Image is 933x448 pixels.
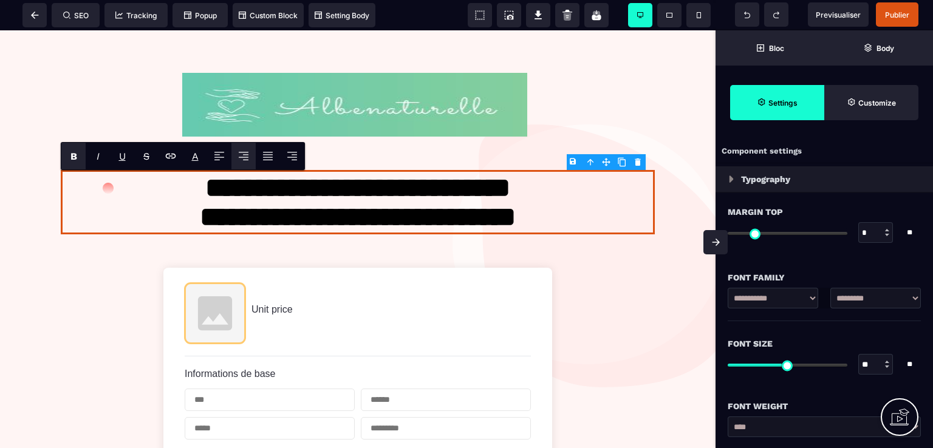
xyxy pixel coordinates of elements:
[315,11,369,20] span: Setting Body
[63,11,89,20] span: SEO
[61,143,86,169] span: Bold
[134,143,159,169] span: Strike-through
[728,336,773,351] span: Font Size
[256,143,280,169] span: Align Justify
[97,151,100,162] i: I
[728,205,783,219] span: Margin Top
[858,98,896,107] strong: Customize
[885,10,909,19] span: Publier
[115,11,157,20] span: Tracking
[824,85,918,120] span: Open Style Manager
[251,274,293,284] span: Unit price
[207,143,231,169] span: Align Left
[808,2,869,27] span: Preview
[192,151,199,162] label: Font color
[741,172,790,186] p: Typography
[110,143,134,169] span: Underline
[184,11,217,20] span: Popup
[119,151,126,162] u: U
[716,30,824,66] span: Open Blocks
[716,140,933,163] div: Component settings
[877,44,894,53] strong: Body
[280,143,304,169] span: Align Right
[185,338,531,349] h5: Informations de base
[231,143,256,169] span: Align Center
[192,151,199,162] p: A
[816,10,861,19] span: Previsualiser
[86,143,110,169] span: Italic
[497,3,521,27] span: Screenshot
[824,30,933,66] span: Open Layer Manager
[729,175,734,183] img: loading
[728,399,921,413] div: Font Weight
[730,85,824,120] span: Settings
[769,44,784,53] strong: Bloc
[768,98,798,107] strong: Settings
[159,143,183,169] span: Link
[728,270,921,285] div: Font Family
[70,151,77,162] b: B
[143,151,149,162] s: S
[185,253,245,313] img: Product image
[182,42,527,106] img: 79e4750031621ef55e1c8ffda7618955_Capture-Albenaturelle-logo1.JPG
[239,11,298,20] span: Custom Block
[468,3,492,27] span: View components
